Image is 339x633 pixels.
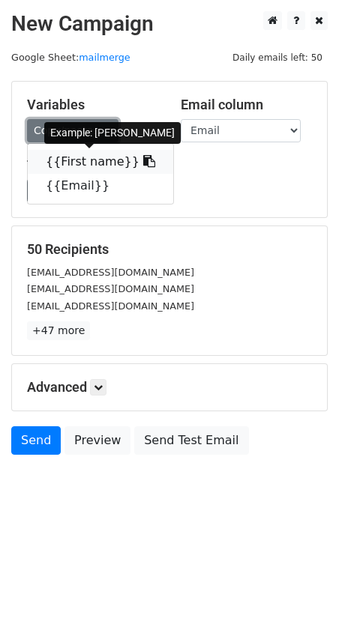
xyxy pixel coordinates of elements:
h5: Advanced [27,379,312,396]
a: {{Email}} [28,174,173,198]
a: Daily emails left: 50 [227,52,328,63]
h5: Variables [27,97,158,113]
small: [EMAIL_ADDRESS][DOMAIN_NAME] [27,283,194,294]
span: Daily emails left: 50 [227,49,328,66]
small: [EMAIL_ADDRESS][DOMAIN_NAME] [27,300,194,312]
h5: 50 Recipients [27,241,312,258]
div: Example: [PERSON_NAME] [44,122,181,144]
a: +47 more [27,321,90,340]
a: Preview [64,426,130,455]
a: {{First name}} [28,150,173,174]
a: mailmerge [79,52,130,63]
h2: New Campaign [11,11,328,37]
small: [EMAIL_ADDRESS][DOMAIN_NAME] [27,267,194,278]
a: Send Test Email [134,426,248,455]
h5: Email column [181,97,312,113]
a: Copy/paste... [27,119,118,142]
small: Google Sheet: [11,52,130,63]
a: Send [11,426,61,455]
iframe: Chat Widget [264,561,339,633]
